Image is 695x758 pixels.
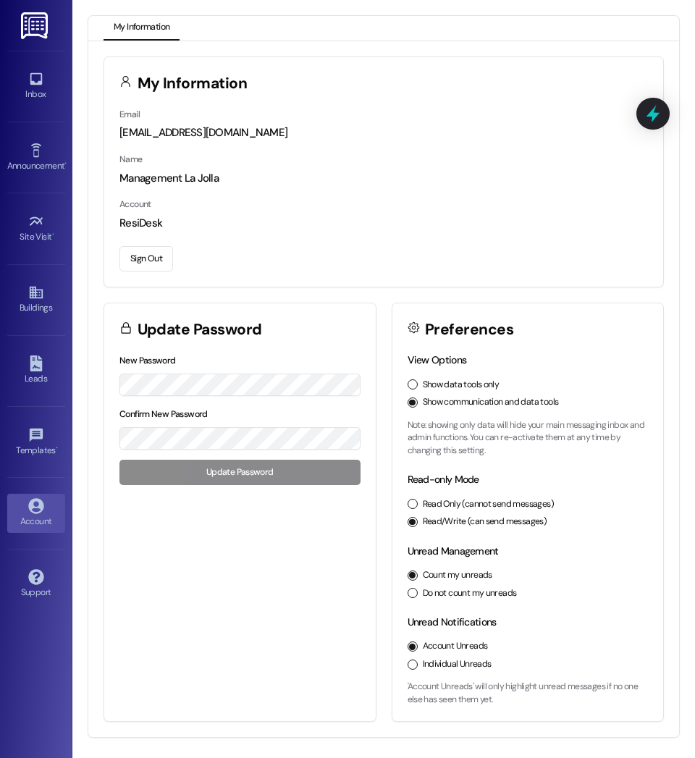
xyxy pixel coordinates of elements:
label: Account Unreads [423,640,488,653]
a: Support [7,565,65,604]
label: Unread Notifications [408,615,497,628]
a: Account [7,494,65,533]
a: Site Visit • [7,209,65,248]
label: Count my unreads [423,569,492,582]
span: • [52,229,54,240]
p: 'Account Unreads' will only highlight unread messages if no one else has seen them yet. [408,681,649,706]
label: Account [119,198,151,210]
button: Sign Out [119,246,173,271]
a: Buildings [7,280,65,319]
p: Note: showing only data will hide your main messaging inbox and admin functions. You can re-activ... [408,419,649,458]
label: Individual Unreads [423,658,492,671]
label: Show communication and data tools [423,396,559,409]
label: Read Only (cannot send messages) [423,498,554,511]
div: [EMAIL_ADDRESS][DOMAIN_NAME] [119,125,648,140]
div: Management La Jolla [119,171,648,186]
h3: Update Password [138,322,262,337]
a: Templates • [7,423,65,462]
label: Confirm New Password [119,408,208,420]
label: Read-only Mode [408,473,479,486]
label: Show data tools only [423,379,500,392]
h3: My Information [138,76,248,91]
span: • [64,159,67,169]
label: New Password [119,355,176,366]
div: ResiDesk [119,216,648,231]
label: Email [119,109,140,120]
label: Do not count my unreads [423,587,517,600]
label: View Options [408,353,467,366]
h3: Preferences [425,322,513,337]
span: • [56,443,58,453]
a: Leads [7,351,65,390]
label: Unread Management [408,544,499,557]
label: Read/Write (can send messages) [423,515,547,529]
label: Name [119,153,143,165]
a: Inbox [7,67,65,106]
img: ResiDesk Logo [21,12,51,39]
button: My Information [104,16,180,41]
